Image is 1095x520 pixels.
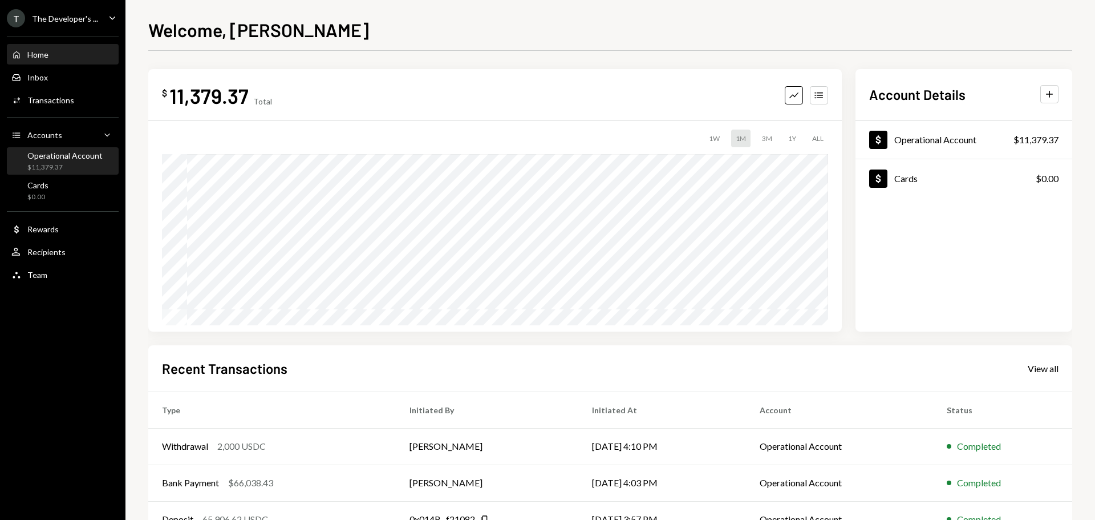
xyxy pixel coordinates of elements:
[746,392,933,428] th: Account
[957,476,1001,490] div: Completed
[7,264,119,285] a: Team
[757,130,777,147] div: 3M
[7,67,119,87] a: Inbox
[169,83,249,108] div: 11,379.37
[27,180,48,190] div: Cards
[7,219,119,239] a: Rewards
[27,270,47,280] div: Team
[7,177,119,204] a: Cards$0.00
[162,440,208,453] div: Withdrawal
[27,163,103,172] div: $11,379.37
[957,440,1001,453] div: Completed
[396,465,578,501] td: [PERSON_NAME]
[578,392,746,428] th: Initiated At
[578,465,746,501] td: [DATE] 4:03 PM
[253,96,272,106] div: Total
[1036,172,1058,186] div: $0.00
[148,18,369,41] h1: Welcome, [PERSON_NAME]
[808,130,828,147] div: ALL
[7,90,119,110] a: Transactions
[27,247,66,257] div: Recipients
[746,465,933,501] td: Operational Account
[1028,362,1058,374] a: View all
[32,14,98,23] div: The Developer's ...
[7,241,119,262] a: Recipients
[7,124,119,145] a: Accounts
[162,87,167,99] div: $
[855,159,1072,197] a: Cards$0.00
[217,440,266,453] div: 2,000 USDC
[228,476,273,490] div: $66,038.43
[578,428,746,465] td: [DATE] 4:10 PM
[27,192,48,202] div: $0.00
[396,392,578,428] th: Initiated By
[148,392,396,428] th: Type
[1013,133,1058,147] div: $11,379.37
[7,9,25,27] div: T
[27,151,103,160] div: Operational Account
[894,134,976,145] div: Operational Account
[27,72,48,82] div: Inbox
[27,130,62,140] div: Accounts
[162,476,219,490] div: Bank Payment
[7,44,119,65] a: Home
[894,173,918,184] div: Cards
[27,224,59,234] div: Rewards
[7,147,119,175] a: Operational Account$11,379.37
[731,130,751,147] div: 1M
[1028,363,1058,374] div: View all
[27,95,74,105] div: Transactions
[855,120,1072,159] a: Operational Account$11,379.37
[746,428,933,465] td: Operational Account
[704,130,724,147] div: 1W
[784,130,801,147] div: 1Y
[162,359,287,378] h2: Recent Transactions
[933,392,1072,428] th: Status
[869,85,966,104] h2: Account Details
[27,50,48,59] div: Home
[396,428,578,465] td: [PERSON_NAME]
